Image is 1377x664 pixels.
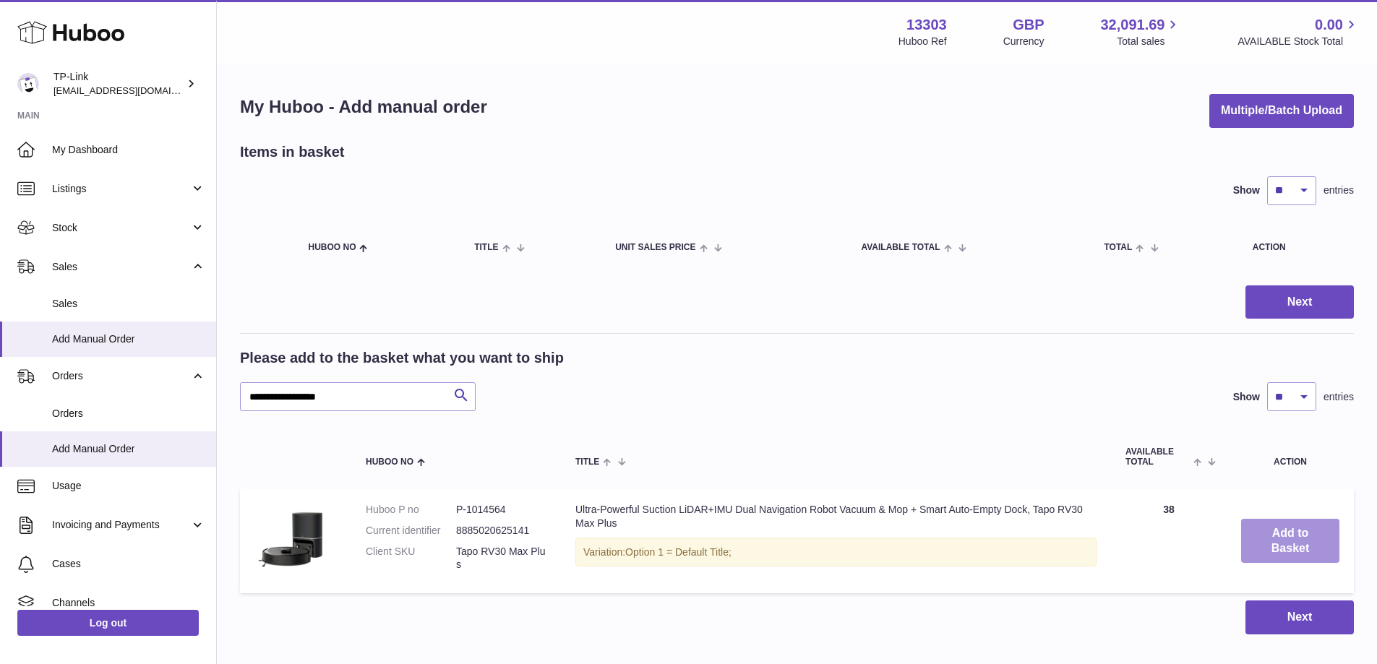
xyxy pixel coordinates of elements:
div: Action [1253,243,1339,252]
span: My Dashboard [52,143,205,157]
div: TP-Link [53,70,184,98]
div: Currency [1003,35,1044,48]
span: 32,091.69 [1100,15,1164,35]
span: Orders [52,369,190,383]
td: 38 [1111,488,1227,594]
span: Option 1 = Default Title; [625,546,732,558]
span: Huboo no [308,243,356,252]
span: AVAILABLE Total [1125,447,1190,466]
dt: Client SKU [366,545,456,572]
span: Usage [52,479,205,493]
button: Multiple/Batch Upload [1209,94,1354,128]
img: Ultra-Powerful Suction LiDAR+IMU Dual Navigation Robot Vacuum & Mop + Smart Auto-Empty Dock, Tapo... [254,503,327,575]
dt: Huboo P no [366,503,456,517]
span: AVAILABLE Total [861,243,940,252]
img: gaby.chen@tp-link.com [17,73,39,95]
dd: P-1014564 [456,503,546,517]
button: Next [1245,600,1354,634]
span: 0.00 [1315,15,1343,35]
a: 0.00 AVAILABLE Stock Total [1237,15,1360,48]
span: Total sales [1117,35,1181,48]
label: Show [1233,390,1260,404]
h2: Please add to the basket what you want to ship [240,348,564,368]
span: Add Manual Order [52,332,205,346]
div: Variation: [575,538,1097,567]
span: Invoicing and Payments [52,518,190,532]
span: Total [1104,243,1132,252]
strong: GBP [1013,15,1044,35]
span: entries [1324,184,1354,197]
span: Channels [52,596,205,610]
span: Cases [52,557,205,571]
a: Log out [17,610,199,636]
span: [EMAIL_ADDRESS][DOMAIN_NAME] [53,85,213,96]
h1: My Huboo - Add manual order [240,95,487,118]
h2: Items in basket [240,142,345,162]
span: Add Manual Order [52,442,205,456]
dt: Current identifier [366,524,456,538]
button: Add to Basket [1241,519,1339,564]
span: Unit Sales Price [615,243,695,252]
a: 32,091.69 Total sales [1100,15,1181,48]
span: Title [575,457,599,467]
span: Sales [52,297,205,311]
span: entries [1324,390,1354,404]
span: Title [474,243,498,252]
strong: 13303 [906,15,947,35]
th: Action [1227,433,1354,480]
dd: 8885020625141 [456,524,546,538]
span: Stock [52,221,190,235]
td: Ultra-Powerful Suction LiDAR+IMU Dual Navigation Robot Vacuum & Mop + Smart Auto-Empty Dock, Tapo... [561,488,1111,594]
div: Huboo Ref [898,35,947,48]
label: Show [1233,184,1260,197]
button: Next [1245,285,1354,319]
dd: Tapo RV30 Max Plus [456,545,546,572]
span: Listings [52,182,190,196]
span: Sales [52,260,190,274]
span: Huboo no [366,457,413,467]
span: AVAILABLE Stock Total [1237,35,1360,48]
span: Orders [52,407,205,421]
